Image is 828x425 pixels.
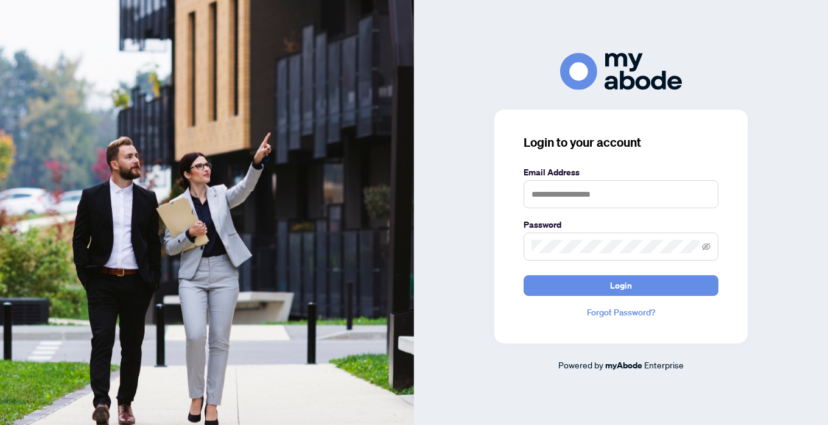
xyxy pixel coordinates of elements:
label: Email Address [524,166,718,179]
span: Powered by [558,359,603,370]
button: Login [524,275,718,296]
a: Forgot Password? [524,306,718,319]
img: ma-logo [560,53,682,90]
span: Enterprise [644,359,684,370]
span: Login [610,276,632,295]
span: eye-invisible [702,242,710,251]
a: myAbode [605,359,642,372]
label: Password [524,218,718,231]
h3: Login to your account [524,134,718,151]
